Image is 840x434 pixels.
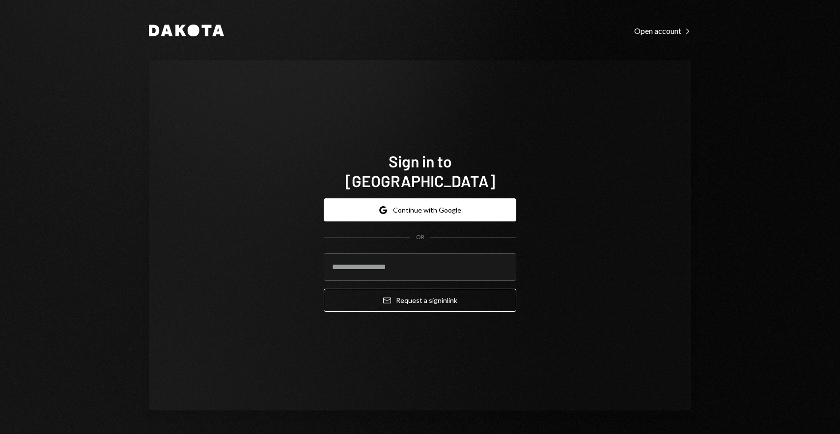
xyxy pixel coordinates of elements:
div: OR [416,233,424,242]
div: Open account [634,26,691,36]
button: Continue with Google [324,198,516,221]
a: Open account [634,25,691,36]
h1: Sign in to [GEOGRAPHIC_DATA] [324,151,516,190]
button: Request a signinlink [324,289,516,312]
